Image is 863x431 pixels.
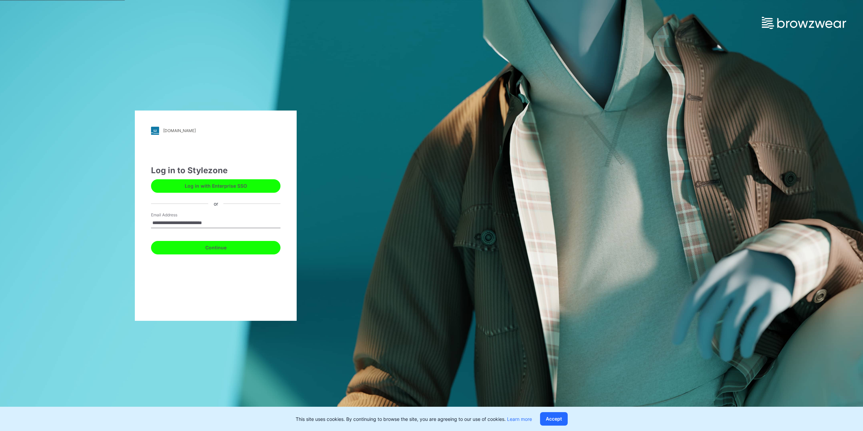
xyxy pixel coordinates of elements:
div: [DOMAIN_NAME] [163,128,196,133]
img: browzwear-logo.e42bd6dac1945053ebaf764b6aa21510.svg [762,17,846,29]
a: Learn more [507,416,532,422]
a: [DOMAIN_NAME] [151,127,280,135]
p: This site uses cookies. By continuing to browse the site, you are agreeing to our use of cookies. [296,415,532,423]
label: Email Address [151,212,198,218]
button: Accept [540,412,568,426]
div: Log in to Stylezone [151,164,280,177]
div: or [208,200,224,207]
img: stylezone-logo.562084cfcfab977791bfbf7441f1a819.svg [151,127,159,135]
button: Log in with Enterprise SSO [151,179,280,193]
button: Continue [151,241,280,254]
